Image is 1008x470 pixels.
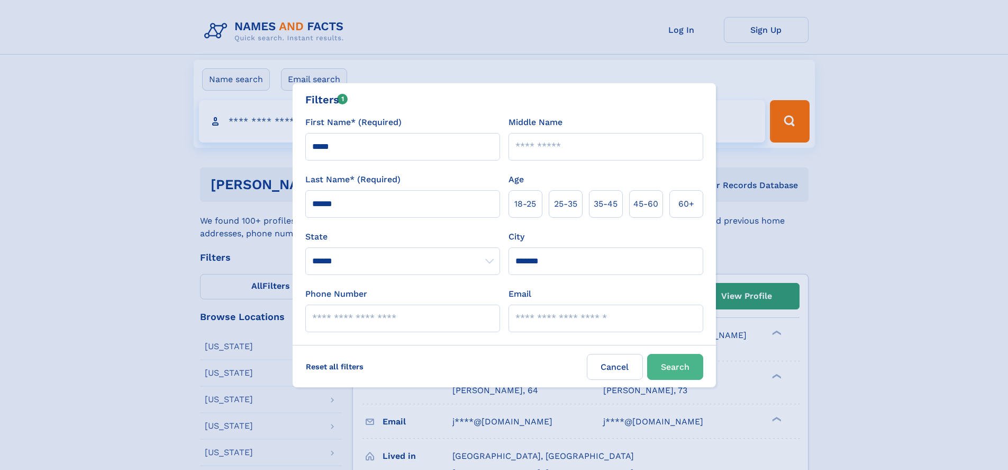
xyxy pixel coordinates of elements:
[305,116,402,129] label: First Name* (Required)
[633,198,658,210] span: 45‑60
[305,230,500,243] label: State
[594,198,617,210] span: 35‑45
[508,173,524,186] label: Age
[508,288,531,300] label: Email
[514,198,536,210] span: 18‑25
[508,230,524,243] label: City
[587,354,643,380] label: Cancel
[305,288,367,300] label: Phone Number
[678,198,694,210] span: 60+
[305,92,348,108] div: Filters
[554,198,577,210] span: 25‑35
[508,116,562,129] label: Middle Name
[299,354,370,379] label: Reset all filters
[305,173,401,186] label: Last Name* (Required)
[647,354,703,380] button: Search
